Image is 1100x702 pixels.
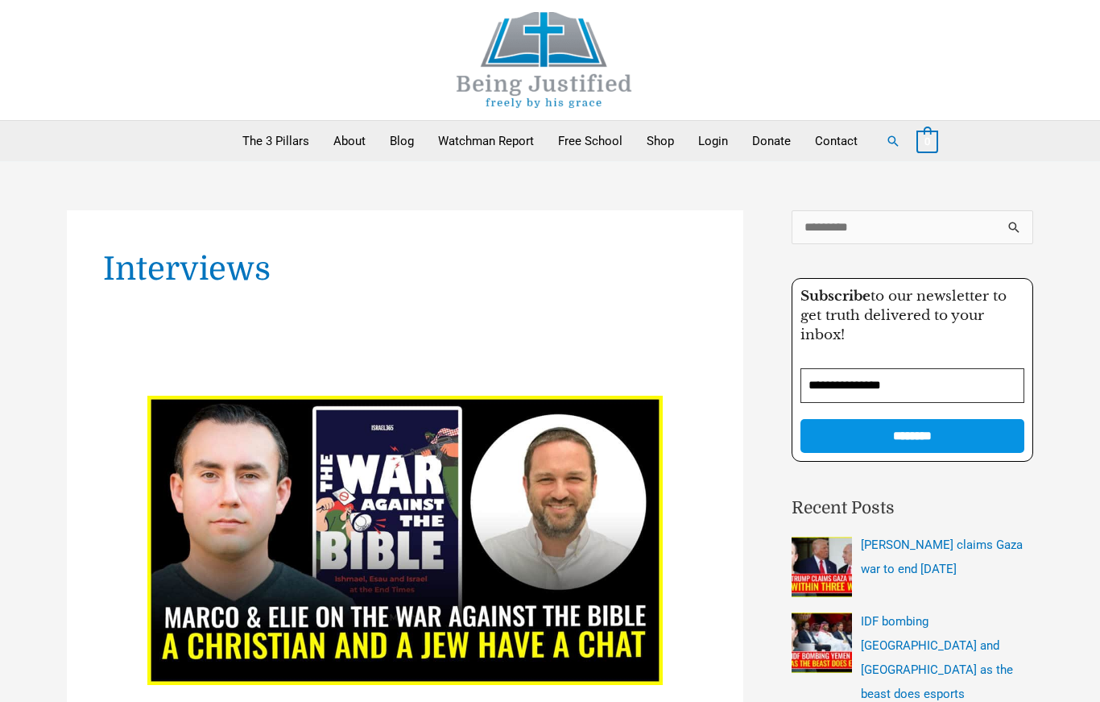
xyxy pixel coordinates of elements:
[800,288,870,305] strong: Subscribe
[924,135,930,147] span: 0
[800,368,1024,403] input: Email Address *
[321,121,378,161] a: About
[103,247,707,292] h1: Interviews
[861,614,1013,701] a: IDF bombing [GEOGRAPHIC_DATA] and [GEOGRAPHIC_DATA] as the beast does esports
[546,121,635,161] a: Free School
[861,538,1023,576] a: [PERSON_NAME] claims Gaza war to end [DATE]
[740,121,803,161] a: Donate
[147,533,663,547] a: Read: Marco and Elie Mischel on the War Against the Bible
[426,121,546,161] a: Watchman Report
[635,121,686,161] a: Shop
[230,121,321,161] a: The 3 Pillars
[800,288,1007,343] span: to our newsletter to get truth delivered to your inbox!
[378,121,426,161] a: Blog
[916,134,938,148] a: View Shopping Cart, empty
[424,12,665,108] img: Being Justified
[803,121,870,161] a: Contact
[792,496,1033,521] h2: Recent Posts
[886,134,900,148] a: Search button
[686,121,740,161] a: Login
[230,121,870,161] nav: Primary Site Navigation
